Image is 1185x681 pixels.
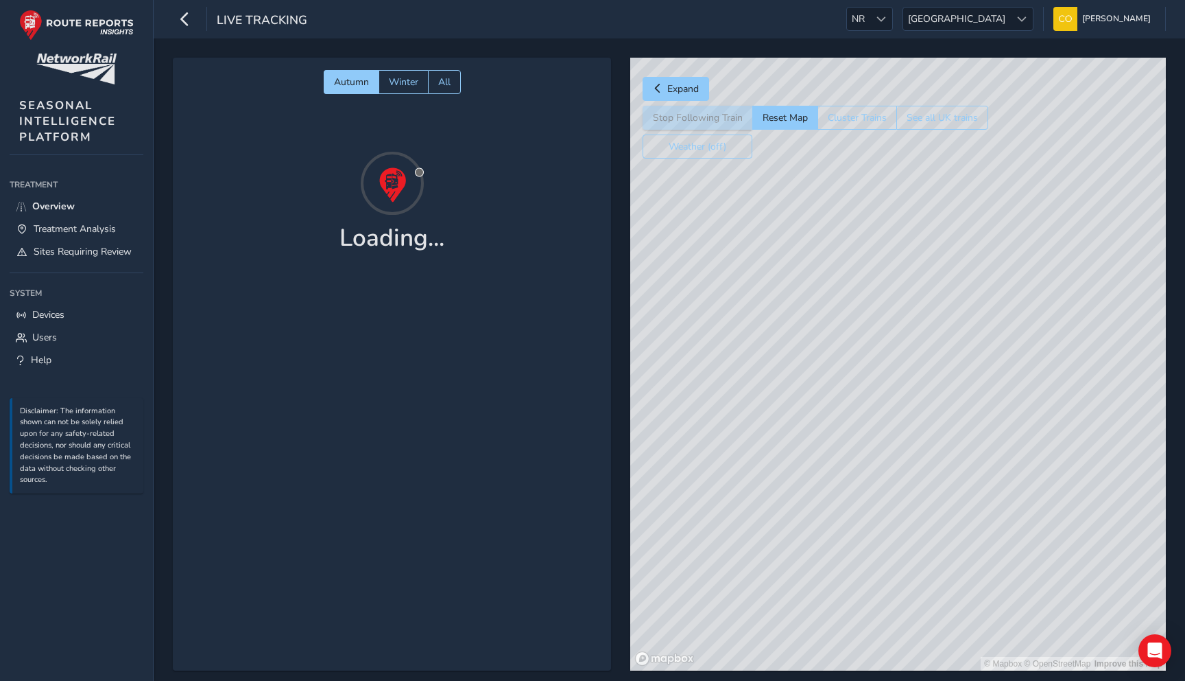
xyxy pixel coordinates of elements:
button: Cluster Trains [817,106,896,130]
span: SEASONAL INTELLIGENCE PLATFORM [19,97,116,145]
span: [PERSON_NAME] [1082,7,1151,31]
button: All [428,70,461,94]
a: Help [10,349,143,371]
div: System [10,283,143,303]
span: Treatment Analysis [34,222,116,235]
button: Winter [379,70,428,94]
button: Autumn [324,70,379,94]
p: Disclaimer: The information shown can not be solely relied upon for any safety-related decisions,... [20,406,136,487]
a: Sites Requiring Review [10,240,143,263]
button: Reset Map [752,106,817,130]
a: Overview [10,195,143,218]
span: [GEOGRAPHIC_DATA] [903,8,1010,30]
button: Expand [643,77,709,101]
h1: Loading... [339,224,444,253]
a: Users [10,326,143,349]
span: Overview [32,200,75,213]
span: Users [32,331,57,344]
span: Autumn [334,76,369,89]
button: [PERSON_NAME] [1053,7,1156,31]
span: Expand [667,82,699,95]
a: Treatment Analysis [10,218,143,240]
button: See all UK trains [896,106,988,130]
span: Live Tracking [217,12,307,31]
img: diamond-layout [1053,7,1077,31]
img: customer logo [36,54,117,84]
div: Treatment [10,174,143,195]
span: Sites Requiring Review [34,245,132,258]
span: Winter [389,76,418,89]
button: Weather (off) [643,135,752,159]
span: Help [31,354,51,367]
a: Devices [10,303,143,326]
span: Devices [32,308,64,321]
img: rr logo [19,10,134,41]
span: NR [847,8,870,30]
div: Open Intercom Messenger [1138,634,1171,667]
span: All [438,76,451,89]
